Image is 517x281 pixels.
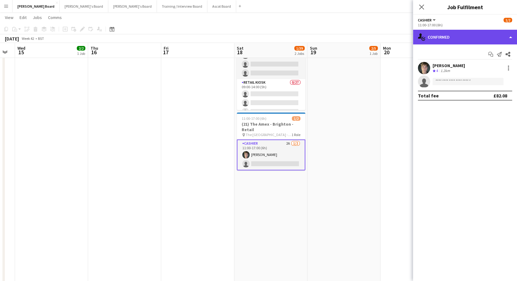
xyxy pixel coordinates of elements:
span: 4 [436,68,438,73]
span: View [5,15,13,20]
span: Cashier [418,18,432,22]
span: Comms [48,15,62,20]
button: [PERSON_NAME] Board [13,0,60,12]
a: Edit [17,13,29,21]
span: 1/39 [294,46,305,51]
div: [DATE] [5,36,19,42]
div: 1.2km [439,68,451,74]
span: Sat [237,45,244,51]
span: 16 [90,49,98,56]
span: 15 [17,49,25,56]
div: 1 Job [77,51,85,56]
span: Thu [91,45,98,51]
span: Sun [310,45,317,51]
a: Jobs [30,13,44,21]
span: 17 [163,49,169,56]
div: 11:00-17:00 (6h) [418,23,512,27]
span: 18 [236,49,244,56]
span: 11:00-17:00 (6h) [242,116,266,121]
button: Cashier [418,18,437,22]
button: [PERSON_NAME]'s Board [60,0,108,12]
h3: Job Fulfilment [413,3,517,11]
app-job-card: 08:30-16:30 (8h)0/37Southampton FC vs Swansea @ [GEOGRAPHIC_DATA] 5FP [GEOGRAPHIC_DATA], SO14 5FP... [237,19,305,110]
span: Week 42 [20,36,35,41]
div: Total fee [418,93,439,99]
span: Jobs [33,15,42,20]
span: 2/5 [369,46,378,51]
span: 1 Role [292,132,300,137]
span: The [GEOGRAPHIC_DATA] - [GEOGRAPHIC_DATA] [246,132,292,137]
app-job-card: 11:00-17:00 (6h)1/2(21) The Amex - Brighton - Retail The [GEOGRAPHIC_DATA] - [GEOGRAPHIC_DATA]1 R... [237,112,305,170]
div: 1 Job [370,51,378,56]
h3: (21) The Amex - Brighton - Retail [237,121,305,132]
span: 1/2 [504,18,512,22]
span: 20 [382,49,391,56]
div: 2 Jobs [295,51,304,56]
span: 1/2 [292,116,300,121]
span: Mon [383,45,391,51]
div: Confirmed [413,30,517,44]
div: BST [38,36,44,41]
span: 19 [309,49,317,56]
span: Wed [17,45,25,51]
a: View [2,13,16,21]
button: [PERSON_NAME]'s Board [108,0,157,12]
div: [PERSON_NAME] [433,63,465,68]
span: Fri [164,45,169,51]
app-card-role: Cashier2A1/211:00-17:00 (6h)[PERSON_NAME] [237,139,305,170]
span: 2/2 [77,46,85,51]
button: Training / Interview Board [157,0,207,12]
a: Comms [46,13,64,21]
span: Edit [20,15,27,20]
div: £82.08 [493,93,507,99]
button: Ascot Board [207,0,236,12]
